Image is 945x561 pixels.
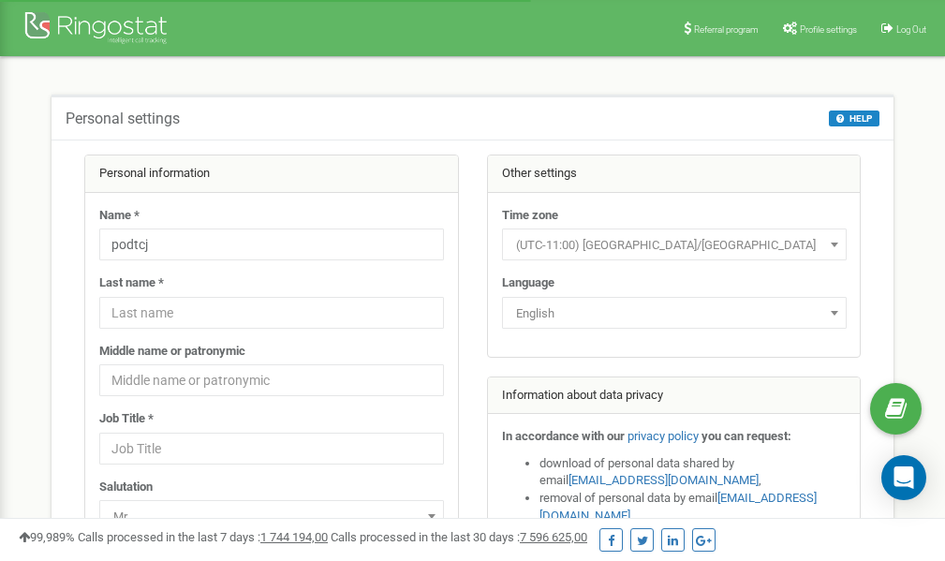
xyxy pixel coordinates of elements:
span: Profile settings [800,24,857,35]
label: Language [502,274,554,292]
div: Open Intercom Messenger [881,455,926,500]
label: Name * [99,207,140,225]
label: Salutation [99,479,153,496]
label: Time zone [502,207,558,225]
li: removal of personal data by email , [539,490,847,524]
span: 99,989% [19,530,75,544]
input: Job Title [99,433,444,465]
input: Name [99,229,444,260]
strong: you can request: [701,429,791,443]
span: Calls processed in the last 30 days : [331,530,587,544]
a: [EMAIL_ADDRESS][DOMAIN_NAME] [568,473,759,487]
span: (UTC-11:00) Pacific/Midway [502,229,847,260]
h5: Personal settings [66,111,180,127]
span: Calls processed in the last 7 days : [78,530,328,544]
u: 7 596 625,00 [520,530,587,544]
span: Referral program [694,24,759,35]
span: English [509,301,840,327]
span: (UTC-11:00) Pacific/Midway [509,232,840,258]
span: Log Out [896,24,926,35]
li: download of personal data shared by email , [539,455,847,490]
span: Mr. [106,504,437,530]
label: Last name * [99,274,164,292]
input: Middle name or patronymic [99,364,444,396]
u: 1 744 194,00 [260,530,328,544]
div: Other settings [488,155,861,193]
a: privacy policy [628,429,699,443]
input: Last name [99,297,444,329]
strong: In accordance with our [502,429,625,443]
div: Information about data privacy [488,377,861,415]
label: Job Title * [99,410,154,428]
span: English [502,297,847,329]
button: HELP [829,111,879,126]
span: Mr. [99,500,444,532]
div: Personal information [85,155,458,193]
label: Middle name or patronymic [99,343,245,361]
